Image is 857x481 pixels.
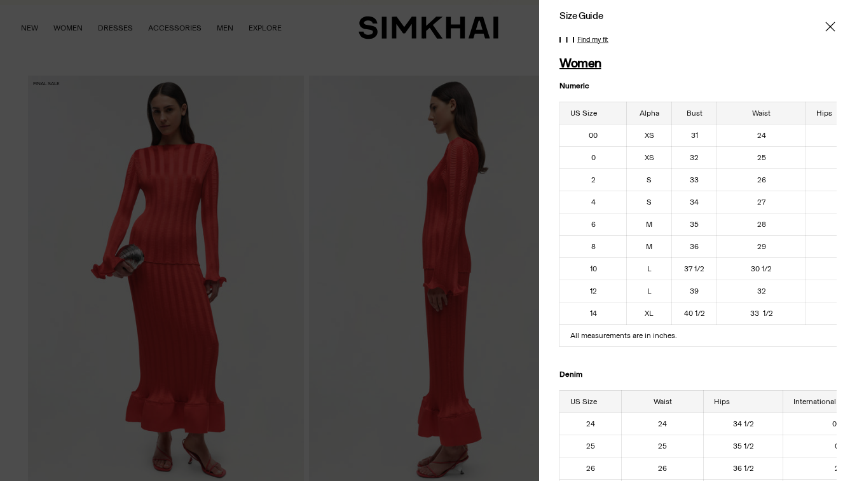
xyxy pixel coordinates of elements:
[672,257,717,280] td: 37 1/2
[560,124,627,146] td: 00
[559,370,582,379] strong: Denim
[622,412,704,435] td: 24
[560,168,627,191] td: 2
[560,457,622,479] td: 26
[704,390,783,412] th: Hips
[622,390,704,412] th: Waist
[627,146,672,168] td: XS
[627,124,672,146] td: XS
[627,168,672,191] td: S
[560,235,627,257] td: 8
[704,435,783,457] td: 35 1/2
[627,213,672,235] td: M
[672,280,717,302] td: 39
[672,102,717,124] th: Bust
[560,102,627,124] th: US Size
[672,124,717,146] td: 31
[560,390,622,412] th: US Size
[717,213,806,235] td: 28
[717,235,806,257] td: 29
[672,146,717,168] td: 32
[672,235,717,257] td: 36
[560,412,622,435] td: 24
[559,81,589,90] strong: Numeric
[560,146,627,168] td: 0
[560,302,627,324] td: 14
[717,191,806,213] td: 27
[704,457,783,479] td: 36 1/2
[717,302,806,324] td: 33 1/2
[717,280,806,302] td: 32
[627,191,672,213] td: S
[824,20,837,33] button: Close
[672,168,717,191] td: 33
[627,257,672,280] td: L
[560,280,627,302] td: 12
[717,102,806,124] th: Waist
[717,257,806,280] td: 30 1/2
[717,146,806,168] td: 25
[627,302,672,324] td: XL
[672,191,717,213] td: 34
[704,412,783,435] td: 34 1/2
[559,11,837,22] h2: Size Guide
[672,213,717,235] td: 35
[672,302,717,324] td: 40 1/2
[717,168,806,191] td: 26
[560,191,627,213] td: 4
[717,124,806,146] td: 24
[560,213,627,235] td: 6
[560,435,622,457] td: 25
[627,235,672,257] td: M
[627,102,672,124] th: Alpha
[622,457,704,479] td: 26
[627,280,672,302] td: L
[559,55,601,71] strong: Women
[622,435,704,457] td: 25
[560,257,627,280] td: 10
